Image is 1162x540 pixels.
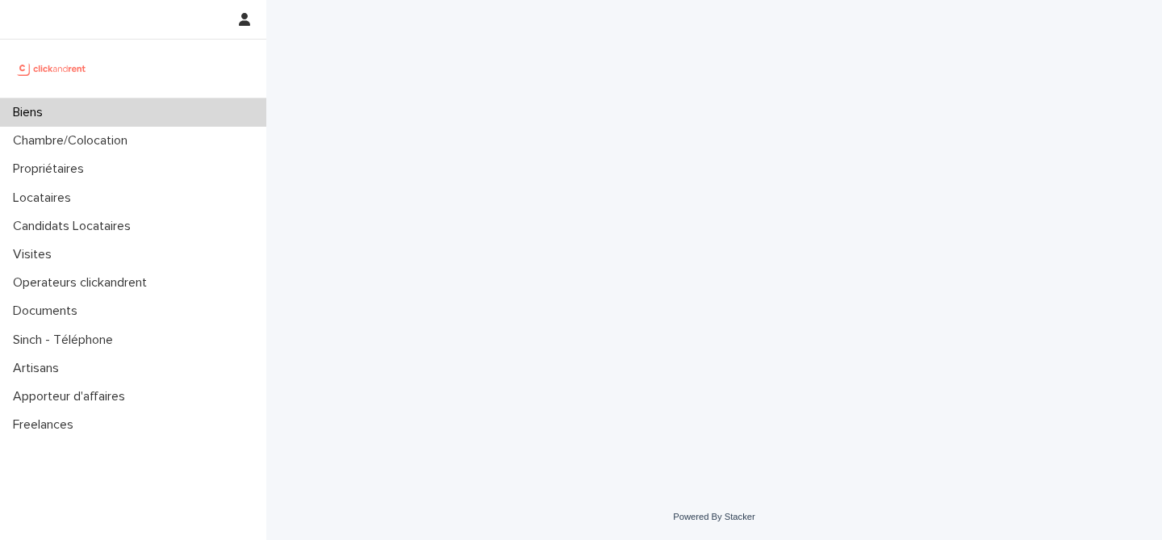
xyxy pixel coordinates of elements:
[6,105,56,120] p: Biens
[6,333,126,348] p: Sinch - Téléphone
[6,417,86,433] p: Freelances
[6,219,144,234] p: Candidats Locataires
[6,190,84,206] p: Locataires
[6,247,65,262] p: Visites
[6,303,90,319] p: Documents
[6,361,72,376] p: Artisans
[6,133,140,149] p: Chambre/Colocation
[13,52,91,85] img: UCB0brd3T0yccxBKYDjQ
[6,275,160,291] p: Operateurs clickandrent
[6,389,138,404] p: Apporteur d'affaires
[6,161,97,177] p: Propriétaires
[673,512,754,521] a: Powered By Stacker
